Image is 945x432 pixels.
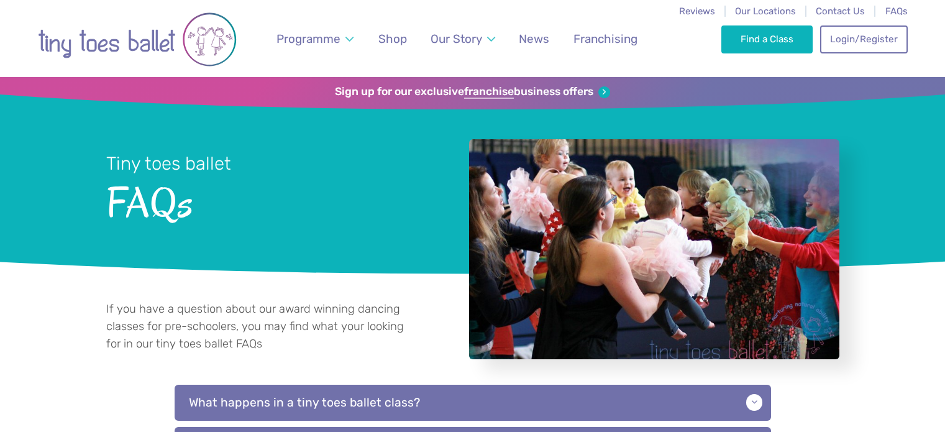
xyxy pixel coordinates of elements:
a: Programme [270,24,359,53]
span: FAQs [106,176,436,226]
a: Reviews [679,6,715,17]
a: Shop [372,24,413,53]
p: If you have a question about our award winning dancing classes for pre-schoolers, you may find wh... [106,301,414,352]
span: Shop [378,32,407,46]
a: Find a Class [721,25,813,53]
small: Tiny toes ballet [106,153,231,174]
a: Franchising [567,24,643,53]
a: News [513,24,555,53]
p: What happens in a tiny toes ballet class? [175,385,771,421]
a: Our Locations [735,6,796,17]
img: tiny toes ballet [38,8,237,71]
a: FAQs [885,6,908,17]
a: Login/Register [820,25,907,53]
a: Contact Us [816,6,865,17]
span: News [519,32,549,46]
span: Franchising [573,32,637,46]
a: Our Story [424,24,501,53]
span: Our Story [431,32,482,46]
a: Sign up for our exclusivefranchisebusiness offers [335,85,610,99]
strong: franchise [464,85,514,99]
span: Programme [276,32,340,46]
